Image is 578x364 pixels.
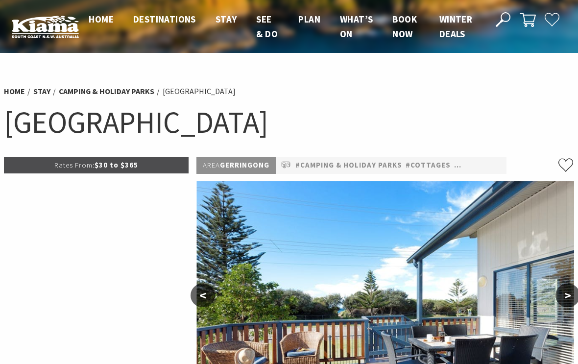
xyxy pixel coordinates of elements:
[79,12,484,42] nav: Main Menu
[454,159,511,171] a: #Pet Friendly
[439,13,472,40] span: Winter Deals
[54,160,95,170] span: Rates From:
[4,86,25,97] a: Home
[406,159,451,171] a: #Cottages
[12,15,79,38] img: Kiama Logo
[33,86,50,97] a: Stay
[216,13,237,25] span: Stay
[89,13,114,25] span: Home
[4,157,189,173] p: $30 to $365
[4,103,574,142] h1: [GEOGRAPHIC_DATA]
[256,13,278,40] span: See & Do
[298,13,320,25] span: Plan
[295,159,402,171] a: #Camping & Holiday Parks
[163,85,236,97] li: [GEOGRAPHIC_DATA]
[392,13,417,40] span: Book now
[196,157,276,174] p: Gerringong
[340,13,373,40] span: What’s On
[203,160,220,170] span: Area
[133,13,196,25] span: Destinations
[59,86,154,97] a: Camping & Holiday Parks
[191,284,215,307] button: <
